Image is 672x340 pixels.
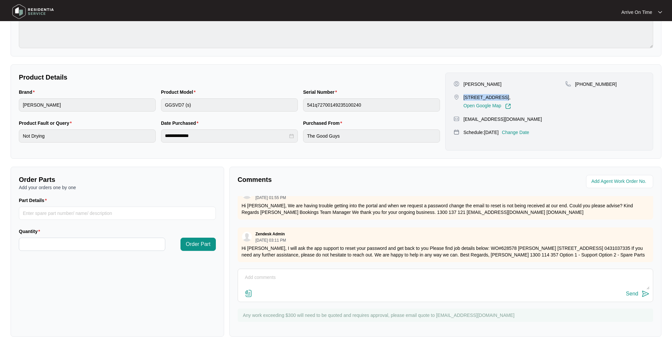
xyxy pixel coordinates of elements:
[19,238,165,251] input: Quantity
[463,129,498,136] p: Schedule: [DATE]
[161,98,298,112] input: Product Model
[463,116,542,122] p: [EMAIL_ADDRESS][DOMAIN_NAME]
[19,98,156,112] input: Brand
[303,89,339,95] label: Serial Number
[621,9,652,16] p: Arrive On Time
[454,81,459,87] img: user-pin
[242,245,649,258] p: Hi [PERSON_NAME], I will ask the app support to reset your password and get back to you Please fi...
[165,132,288,139] input: Date Purchased
[502,129,529,136] p: Change Date
[19,175,216,184] p: Order Parts
[454,116,459,122] img: map-pin
[19,184,216,191] p: Add your orders one by one
[161,89,198,95] label: Product Model
[19,73,440,82] p: Product Details
[19,120,74,126] label: Product Fault or Query
[575,81,617,87] p: [PHONE_NUMBER]
[19,89,37,95] label: Brand
[161,120,201,126] label: Date Purchased
[256,231,285,237] p: Zendesk Admin
[303,120,345,126] label: Purchased From
[242,232,252,242] img: user.svg
[658,11,662,14] img: dropdown arrow
[245,289,253,297] img: file-attachment-doc.svg
[10,2,56,21] img: residentia service logo
[19,207,216,220] input: Part Details
[454,94,459,100] img: map-pin
[256,238,286,242] p: [DATE] 03:11 PM
[463,103,511,109] a: Open Google Map
[238,175,441,184] p: Comments
[19,197,50,204] label: Part Details
[463,94,511,101] p: [STREET_ADDRESS],
[256,196,286,200] p: [DATE] 01:55 PM
[19,129,156,143] input: Product Fault or Query
[626,289,650,298] button: Send
[19,228,43,235] label: Quantity
[626,291,638,297] div: Send
[243,312,650,319] p: Any work exceeding $300 will need to be quoted and requires approval, please email quote to [EMAI...
[505,103,511,109] img: Link-External
[463,81,501,87] p: [PERSON_NAME]
[303,98,440,112] input: Serial Number
[642,290,650,298] img: send-icon.svg
[19,4,653,48] textarea: Not drying
[565,81,571,87] img: map-pin
[180,238,216,251] button: Order Part
[454,129,459,135] img: map-pin
[242,202,649,216] p: Hi [PERSON_NAME], We are having trouble getting into the portal and when we request a password ch...
[591,178,649,186] input: Add Agent Work Order No.
[303,129,440,143] input: Purchased From
[186,240,211,248] span: Order Part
